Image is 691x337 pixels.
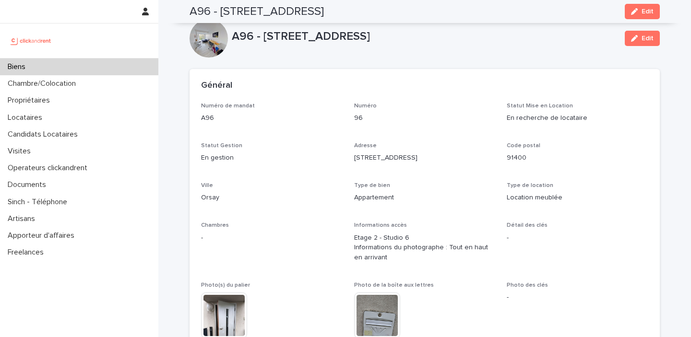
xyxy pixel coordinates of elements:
p: Propriétaires [4,96,58,105]
p: Apporteur d'affaires [4,231,82,240]
p: [STREET_ADDRESS] [354,153,496,163]
p: A96 [201,113,343,123]
p: Appartement [354,193,496,203]
span: Adresse [354,143,377,149]
span: Informations accès [354,222,407,228]
p: Sinch - Téléphone [4,198,75,207]
span: Type de bien [354,183,390,188]
p: - [507,233,648,243]
span: Edit [642,8,654,15]
p: Visites [4,147,38,156]
p: Locataires [4,113,50,122]
span: Photo(s) du palier [201,282,250,288]
p: - [201,233,343,243]
span: Type de location [507,183,553,188]
img: UCB0brd3T0yccxBKYDjQ [8,31,54,50]
p: - [507,292,648,302]
p: Candidats Locataires [4,130,85,139]
p: Documents [4,180,54,189]
p: Location meublée [507,193,648,203]
span: Chambres [201,222,229,228]
p: 96 [354,113,496,123]
span: Ville [201,183,213,188]
span: Numéro [354,103,377,109]
button: Edit [625,31,660,46]
span: Photo des clés [507,282,548,288]
p: Artisans [4,214,43,223]
span: Numéro de mandat [201,103,255,109]
h2: Général [201,81,232,91]
p: Biens [4,62,33,71]
p: Operateurs clickandrent [4,163,95,173]
h2: A96 - [STREET_ADDRESS] [190,5,324,19]
span: Edit [642,35,654,42]
span: Statut Gestion [201,143,242,149]
p: A96 - [STREET_ADDRESS] [232,30,617,44]
p: 91400 [507,153,648,163]
span: Détail des clés [507,222,548,228]
span: Code postal [507,143,540,149]
span: Statut Mise en Location [507,103,573,109]
p: Freelances [4,248,51,257]
span: Photo de la boîte aux lettres [354,282,434,288]
p: Etage 2 - Studio 6 Informations du photographe : Tout en haut en arrivant [354,233,496,263]
button: Edit [625,4,660,19]
p: Orsay [201,193,343,203]
p: En gestion [201,153,343,163]
p: En recherche de locataire [507,113,648,123]
p: Chambre/Colocation [4,79,83,88]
